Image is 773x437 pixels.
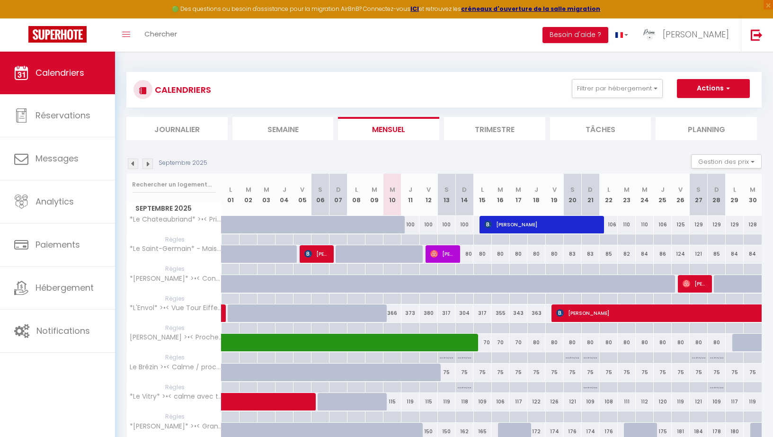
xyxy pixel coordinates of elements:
div: 119 [401,393,419,410]
th: 22 [599,174,617,216]
span: *Le Saint-Germain* - Maison en bois [128,245,223,252]
span: Hébergement [36,282,94,294]
a: ICI [410,5,419,13]
div: 100 [401,216,419,233]
abbr: V [678,185,683,194]
a: Chercher [137,18,184,52]
span: Règles [127,352,221,363]
abbr: M [264,185,269,194]
div: 111 [618,393,636,410]
abbr: M [515,185,521,194]
div: 122 [527,393,545,410]
abbr: J [283,185,286,194]
div: 112 [636,393,654,410]
div: 117 [726,393,744,410]
span: Septembre 2025 [127,202,221,215]
th: 18 [527,174,545,216]
span: *L'Envol* >•< Vue Tour Eiffel / proche métro [128,304,223,312]
th: 04 [275,174,293,216]
div: 129 [726,216,744,233]
img: Super Booking [28,26,87,43]
div: 75 [509,364,527,381]
span: Notifications [36,325,90,337]
th: 05 [293,174,311,216]
img: ... [642,27,657,42]
div: 126 [545,393,563,410]
abbr: S [444,185,449,194]
div: 80 [563,334,581,351]
div: 80 [708,334,726,351]
abbr: M [750,185,755,194]
div: 75 [672,364,690,381]
abbr: L [733,185,736,194]
div: 100 [455,216,473,233]
div: 317 [473,304,491,322]
span: Règles [127,323,221,333]
li: Mensuel [338,117,439,140]
th: 13 [437,174,455,216]
th: 08 [347,174,365,216]
abbr: D [462,185,467,194]
p: No ch in/out [458,352,471,361]
li: Journalier [126,117,228,140]
p: No ch in/out [692,352,705,361]
div: 380 [419,304,437,322]
th: 24 [636,174,654,216]
li: Tâches [550,117,651,140]
div: 373 [401,304,419,322]
div: 109 [473,393,491,410]
abbr: V [552,185,557,194]
abbr: L [481,185,484,194]
abbr: D [714,185,719,194]
div: 80 [654,334,672,351]
th: 06 [311,174,329,216]
a: ... [PERSON_NAME] [635,18,741,52]
div: 110 [618,216,636,233]
abbr: S [570,185,575,194]
span: Règles [127,382,221,392]
div: 85 [599,245,617,263]
abbr: J [661,185,665,194]
th: 16 [491,174,509,216]
span: [PERSON_NAME] [683,275,707,293]
th: 20 [563,174,581,216]
div: 80 [491,245,509,263]
span: [PERSON_NAME] [430,245,454,263]
div: 80 [473,245,491,263]
abbr: L [355,185,358,194]
div: 118 [455,393,473,410]
div: 115 [419,393,437,410]
span: Règles [127,294,221,304]
abbr: S [318,185,322,194]
button: Filtrer par hébergement [572,79,663,98]
div: 366 [383,304,401,322]
th: 17 [509,174,527,216]
th: 15 [473,174,491,216]
div: 115 [383,393,401,410]
div: 80 [527,245,545,263]
div: 109 [708,393,726,410]
abbr: D [336,185,341,194]
abbr: M [390,185,395,194]
span: Règles [127,411,221,422]
p: No ch in/out [710,382,723,391]
th: 14 [455,174,473,216]
span: Le Brézin >•< Calme / proche métro et commerces [128,364,223,371]
div: 129 [690,216,708,233]
div: 80 [545,245,563,263]
div: 108 [599,393,617,410]
div: 75 [527,364,545,381]
span: [PERSON_NAME] [663,28,729,40]
div: 84 [726,245,744,263]
th: 07 [329,174,347,216]
div: 82 [618,245,636,263]
img: logout [751,29,763,41]
div: 117 [509,393,527,410]
abbr: L [607,185,610,194]
span: Calendriers [36,67,84,79]
div: 75 [491,364,509,381]
div: 120 [654,393,672,410]
span: [PERSON_NAME] [304,245,329,263]
p: No ch in/out [584,382,597,391]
